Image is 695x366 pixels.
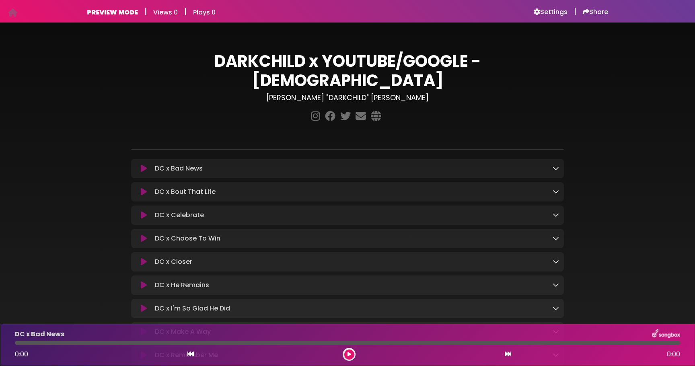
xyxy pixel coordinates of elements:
[155,280,209,290] p: DC x He Remains
[155,234,220,243] p: DC x Choose To Win
[15,350,28,359] span: 0:00
[155,164,203,173] p: DC x Bad News
[534,8,568,16] a: Settings
[155,304,230,313] p: DC x I'm So Glad He Did
[652,329,680,339] img: songbox-logo-white.png
[667,350,680,359] span: 0:00
[131,51,564,90] h1: DARKCHILD x YOUTUBE/GOOGLE - [DEMOGRAPHIC_DATA]
[144,6,147,16] h5: |
[155,187,216,197] p: DC x Bout That Life
[184,6,187,16] h5: |
[193,8,216,16] h6: Plays 0
[155,210,204,220] p: DC x Celebrate
[153,8,178,16] h6: Views 0
[574,6,576,16] h5: |
[155,257,192,267] p: DC x Closer
[87,8,138,16] h6: PREVIEW MODE
[15,329,64,339] p: DC x Bad News
[131,93,564,102] h3: [PERSON_NAME] "DARKCHILD" [PERSON_NAME]
[583,8,608,16] a: Share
